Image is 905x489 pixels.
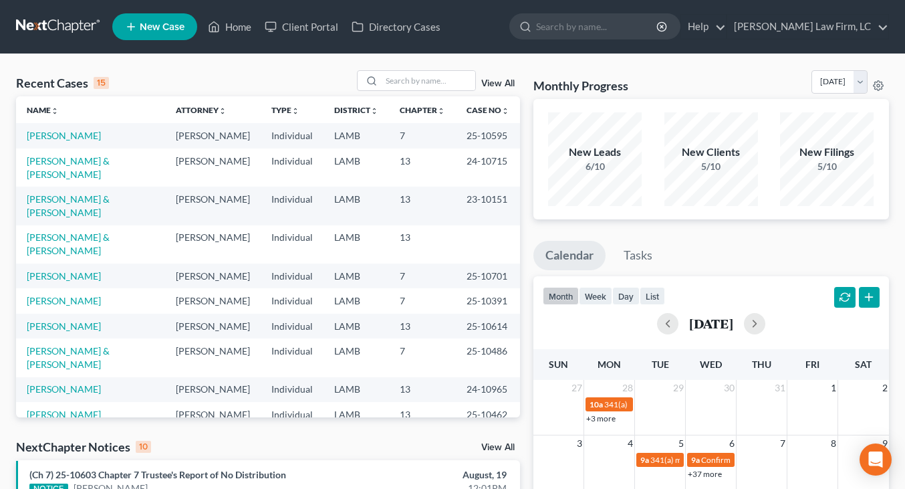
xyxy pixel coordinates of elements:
[165,338,261,377] td: [PERSON_NAME]
[677,435,685,452] span: 5
[27,130,101,141] a: [PERSON_NAME]
[691,455,700,465] span: 9a
[261,377,324,402] td: Individual
[27,320,101,332] a: [PERSON_NAME]
[324,264,389,288] td: LAMB
[324,402,389,427] td: LAMB
[389,288,456,313] td: 7
[389,187,456,225] td: 13
[261,225,324,264] td: Individual
[165,187,261,225] td: [PERSON_NAME]
[481,79,515,88] a: View All
[324,187,389,225] td: LAMB
[389,225,456,264] td: 13
[165,377,261,402] td: [PERSON_NAME]
[389,314,456,338] td: 13
[389,377,456,402] td: 13
[94,77,109,89] div: 15
[456,338,520,377] td: 25-10486
[201,15,258,39] a: Home
[881,380,889,396] span: 2
[165,264,261,288] td: [PERSON_NAME]
[728,435,736,452] span: 6
[334,105,378,115] a: Districtunfold_more
[345,15,447,39] a: Directory Cases
[752,359,771,370] span: Thu
[27,155,110,180] a: [PERSON_NAME] & [PERSON_NAME]
[165,149,261,187] td: [PERSON_NAME]
[612,287,640,305] button: day
[650,455,779,465] span: 341(a) meeting for [PERSON_NAME]
[575,435,584,452] span: 3
[501,107,509,115] i: unfold_more
[389,264,456,288] td: 7
[261,149,324,187] td: Individual
[780,160,874,173] div: 5/10
[261,288,324,313] td: Individual
[324,288,389,313] td: LAMB
[570,380,584,396] span: 27
[291,107,299,115] i: unfold_more
[626,435,634,452] span: 4
[456,377,520,402] td: 24-10965
[271,105,299,115] a: Typeunfold_more
[261,123,324,148] td: Individual
[356,468,507,482] div: August, 19
[324,314,389,338] td: LAMB
[165,402,261,427] td: [PERSON_NAME]
[590,399,603,409] span: 10a
[881,435,889,452] span: 9
[165,314,261,338] td: [PERSON_NAME]
[829,380,837,396] span: 1
[548,160,642,173] div: 6/10
[456,187,520,225] td: 23-10151
[261,264,324,288] td: Individual
[860,444,892,476] div: Open Intercom Messenger
[598,359,621,370] span: Mon
[261,314,324,338] td: Individual
[727,15,888,39] a: [PERSON_NAME] Law Firm, LC
[370,107,378,115] i: unfold_more
[258,15,345,39] a: Client Portal
[779,435,787,452] span: 7
[456,149,520,187] td: 24-10715
[16,75,109,91] div: Recent Cases
[389,123,456,148] td: 7
[165,123,261,148] td: [PERSON_NAME]
[652,359,669,370] span: Tue
[543,287,579,305] button: month
[261,187,324,225] td: Individual
[604,399,733,409] span: 341(a) meeting for [PERSON_NAME]
[773,380,787,396] span: 31
[382,71,475,90] input: Search by name...
[27,193,110,218] a: [PERSON_NAME] & [PERSON_NAME]
[536,14,658,39] input: Search by name...
[140,22,184,32] span: New Case
[324,149,389,187] td: LAMB
[324,123,389,148] td: LAMB
[456,314,520,338] td: 25-10614
[27,231,110,256] a: [PERSON_NAME] & [PERSON_NAME]
[324,377,389,402] td: LAMB
[640,287,665,305] button: list
[456,288,520,313] td: 25-10391
[389,149,456,187] td: 13
[437,107,445,115] i: unfold_more
[389,338,456,377] td: 7
[481,443,515,452] a: View All
[27,105,59,115] a: Nameunfold_more
[640,455,649,465] span: 9a
[51,107,59,115] i: unfold_more
[549,359,568,370] span: Sun
[27,383,101,395] a: [PERSON_NAME]
[27,270,101,282] a: [PERSON_NAME]
[612,241,664,270] a: Tasks
[664,160,758,173] div: 5/10
[780,144,874,160] div: New Filings
[672,380,685,396] span: 29
[165,225,261,264] td: [PERSON_NAME]
[261,402,324,427] td: Individual
[700,359,722,370] span: Wed
[165,288,261,313] td: [PERSON_NAME]
[261,338,324,377] td: Individual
